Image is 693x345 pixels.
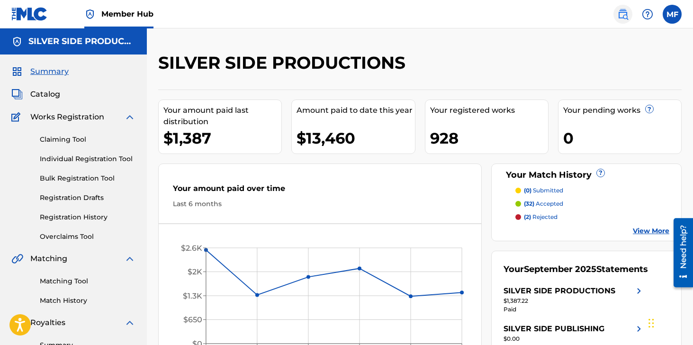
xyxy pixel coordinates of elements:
[504,323,604,335] div: SILVER SIDE PUBLISHING
[173,199,467,209] div: Last 6 months
[524,200,534,207] span: (32)
[504,285,644,314] a: SILVER SIDE PRODUCTIONSright chevron icon$1,387.22Paid
[430,127,548,149] div: 928
[524,200,563,208] p: accepted
[173,183,467,199] div: Your amount paid over time
[430,105,548,116] div: Your registered works
[84,9,96,20] img: Top Rightsholder
[40,212,135,222] a: Registration History
[504,335,644,343] div: $0.00
[30,111,104,123] span: Works Registration
[11,89,23,100] img: Catalog
[524,213,531,220] span: (2)
[633,323,645,335] img: right chevron icon
[597,169,604,177] span: ?
[30,66,69,77] span: Summary
[297,105,414,116] div: Amount paid to date this year
[563,127,681,149] div: 0
[11,111,24,123] img: Works Registration
[524,187,531,194] span: (0)
[633,226,669,236] a: View More
[30,317,65,328] span: Royalties
[183,315,202,324] tspan: $650
[642,9,653,20] img: help
[646,300,693,345] iframe: Chat Widget
[30,89,60,100] span: Catalog
[11,66,23,77] img: Summary
[11,253,23,264] img: Matching
[11,317,23,328] img: Royalties
[40,135,135,145] a: Claiming Tool
[124,111,135,123] img: expand
[163,105,281,127] div: Your amount paid last distribution
[124,253,135,264] img: expand
[524,264,596,274] span: September 2025
[40,173,135,183] a: Bulk Registration Tool
[158,52,410,73] h2: SILVER SIDE PRODUCTIONS
[504,169,669,182] div: Your Match History
[101,9,153,19] span: Member Hub
[633,285,645,297] img: right chevron icon
[28,36,135,47] h5: SILVER SIDE PRODUCTIONS
[613,5,632,24] a: Public Search
[524,213,558,221] p: rejected
[124,317,135,328] img: expand
[11,89,60,100] a: CatalogCatalog
[11,66,69,77] a: SummarySummary
[524,186,563,195] p: submitted
[617,9,629,20] img: search
[646,105,653,113] span: ?
[11,7,48,21] img: MLC Logo
[30,253,67,264] span: Matching
[40,154,135,164] a: Individual Registration Tool
[181,244,202,253] tspan: $2.6K
[40,193,135,203] a: Registration Drafts
[40,296,135,306] a: Match History
[648,309,654,337] div: Drag
[638,5,657,24] div: Help
[504,263,648,276] div: Your Statements
[183,291,202,300] tspan: $1.3K
[40,232,135,242] a: Overclaims Tool
[40,276,135,286] a: Matching Tool
[504,285,615,297] div: SILVER SIDE PRODUCTIONS
[504,297,644,305] div: $1,387.22
[663,5,682,24] div: User Menu
[515,200,669,208] a: (32) accepted
[297,127,414,149] div: $13,460
[515,186,669,195] a: (0) submitted
[563,105,681,116] div: Your pending works
[504,305,644,314] div: Paid
[666,215,693,291] iframe: Resource Center
[11,36,23,47] img: Accounts
[515,213,669,221] a: (2) rejected
[188,267,202,276] tspan: $2K
[163,127,281,149] div: $1,387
